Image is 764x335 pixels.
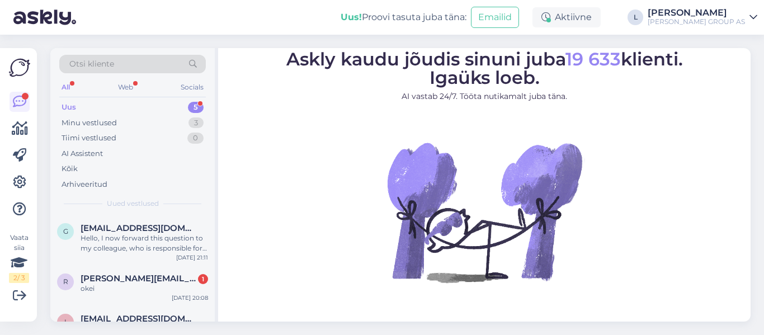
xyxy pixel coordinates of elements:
div: L [628,10,643,25]
img: Askly Logo [9,57,30,78]
div: Aktiivne [532,7,601,27]
p: AI vastab 24/7. Tööta nutikamalt juba täna. [286,91,683,102]
span: Askly kaudu jõudis sinuni juba klienti. Igaüks loeb. [286,48,683,88]
div: [DATE] 21:11 [176,253,208,262]
div: 3 [188,117,204,129]
span: Uued vestlused [107,199,159,209]
div: 0 [187,133,204,144]
div: AI Assistent [62,148,103,159]
div: Kõik [62,163,78,174]
div: All [59,80,72,95]
div: Vaata siia [9,233,29,283]
span: 19 633 [565,48,621,70]
div: Hello, I now forward this question to my colleague, who is responsible for this. The reply will b... [81,233,208,253]
span: rene.toomsalu@hotmail.com [81,273,197,284]
span: i [64,318,67,326]
img: No Chat active [384,111,585,313]
div: Web [116,80,135,95]
div: [DATE] 20:08 [172,294,208,302]
div: Uus [62,102,76,113]
div: Arhiveeritud [62,179,107,190]
div: Socials [178,80,206,95]
span: ingapetrovets@gmail.com [81,314,197,324]
div: [PERSON_NAME] GROUP AS [648,17,745,26]
div: 1 [198,274,208,284]
button: Emailid [471,7,519,28]
span: g [63,227,68,235]
b: Uus! [341,12,362,22]
span: Otsi kliente [69,58,114,70]
div: Proovi tasuta juba täna: [341,11,466,24]
div: 2 / 3 [9,273,29,283]
div: okei [81,284,208,294]
div: Minu vestlused [62,117,117,129]
span: r [63,277,68,286]
a: [PERSON_NAME][PERSON_NAME] GROUP AS [648,8,757,26]
div: 5 [188,102,204,113]
span: gerli130@hotmail.com [81,223,197,233]
div: Tiimi vestlused [62,133,116,144]
div: [PERSON_NAME] [648,8,745,17]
